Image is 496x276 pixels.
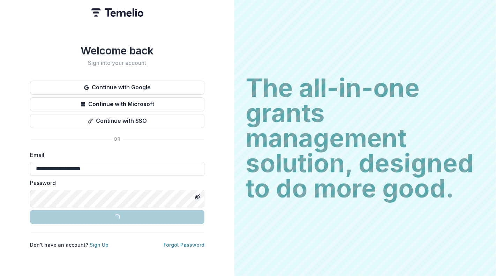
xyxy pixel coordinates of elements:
label: Email [30,151,200,159]
label: Password [30,179,200,187]
img: Temelio [91,8,143,17]
h1: Welcome back [30,44,204,57]
button: Toggle password visibility [192,191,203,202]
h2: Sign into your account [30,60,204,66]
button: Continue with Microsoft [30,97,204,111]
a: Sign Up [90,242,108,248]
a: Forgot Password [164,242,204,248]
button: Continue with SSO [30,114,204,128]
p: Don't have an account? [30,241,108,248]
button: Continue with Google [30,81,204,95]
